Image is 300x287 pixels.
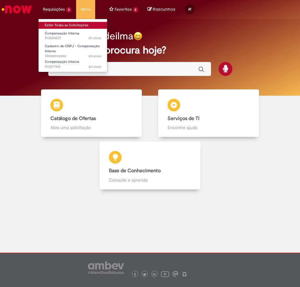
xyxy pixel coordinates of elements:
[168,115,199,122] b: Serviços de TI
[45,36,101,41] span: R13584237
[39,22,107,29] a: Exibir Todas as Solicitações
[89,54,101,58] time: 29/09/2025 14:56:44
[38,19,107,72] ul: Requisições
[45,44,100,53] span: Cadastro de CNPJ - Compensação Interna
[150,89,267,137] a: Serviços de TI Encontre ajuda
[45,54,101,59] span: SR000592282
[188,7,192,11] span: AT
[81,6,91,13] span: More
[48,45,252,56] h2: O que você procura hoje?
[173,271,178,277] img: logo_footer_workplace.png
[45,64,101,69] span: R13577415
[109,177,191,183] p: Consulte e aprenda
[89,54,101,58] span: 2d atrás
[168,124,249,131] p: Encontre ajuda
[182,271,187,277] img: logo_footer_naosei.png
[43,6,65,13] span: Requisições
[39,58,107,70] a: Aberto R13577415 : Compensação Interna
[89,36,101,40] span: 6h atrás
[147,6,175,12] a: No momento, sua lista de rascunhos tem 0 Itens
[161,270,169,278] img: logo_footer_youtube.png
[39,30,107,42] a: Aberto R13584237 : Compensação Interna
[45,59,79,64] span: Compensação Interna
[109,168,161,174] b: Base de Conhecimento
[133,32,142,41] img: happy-face.png
[143,273,146,276] img: logo_footer_twitter.png
[33,89,150,137] a: Catálogo de Ofertas Abra uma solicitação
[153,6,175,12] span: Rascunhos
[89,64,101,69] time: 29/09/2025 14:47:11
[66,7,71,13] span: 3
[133,273,137,276] img: logo_footer_facebook.png
[89,36,101,40] time: 01/10/2025 08:50:13
[133,7,138,13] span: 2
[50,124,132,131] p: Abra uma solicitação
[153,273,156,276] img: logo_footer_linkedin.png
[45,31,79,36] span: Compensação Interna
[39,43,107,56] a: Aberto SR000592282 : Cadastro de CNPJ - Compensação Interna
[1,3,33,16] img: ServiceNow
[50,115,96,122] b: Catálogo de Ofertas
[33,142,267,189] a: Base de Conhecimento Consulte e aprenda
[115,6,132,13] span: Favoritos
[89,64,101,69] span: 2d atrás
[88,261,124,274] img: logo_footer_ambev_rotulo_gray.png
